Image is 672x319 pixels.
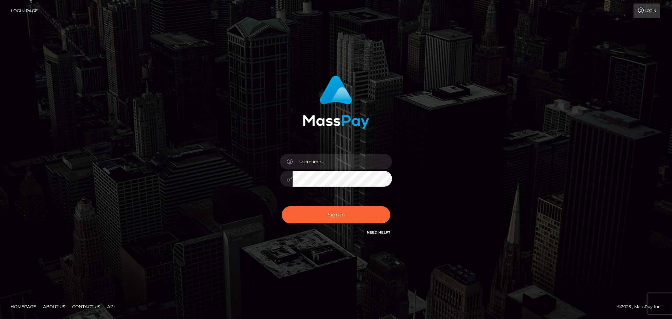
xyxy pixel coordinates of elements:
a: About Us [40,301,68,312]
button: Sign in [282,206,390,223]
a: Need Help? [367,230,390,235]
img: MassPay Login [303,76,369,129]
a: Contact Us [69,301,103,312]
a: Homepage [8,301,39,312]
div: © 2025 , MassPay Inc. [617,303,667,311]
a: Login [633,4,660,18]
a: Login Page [11,4,38,18]
input: Username... [293,154,392,169]
a: API [104,301,118,312]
